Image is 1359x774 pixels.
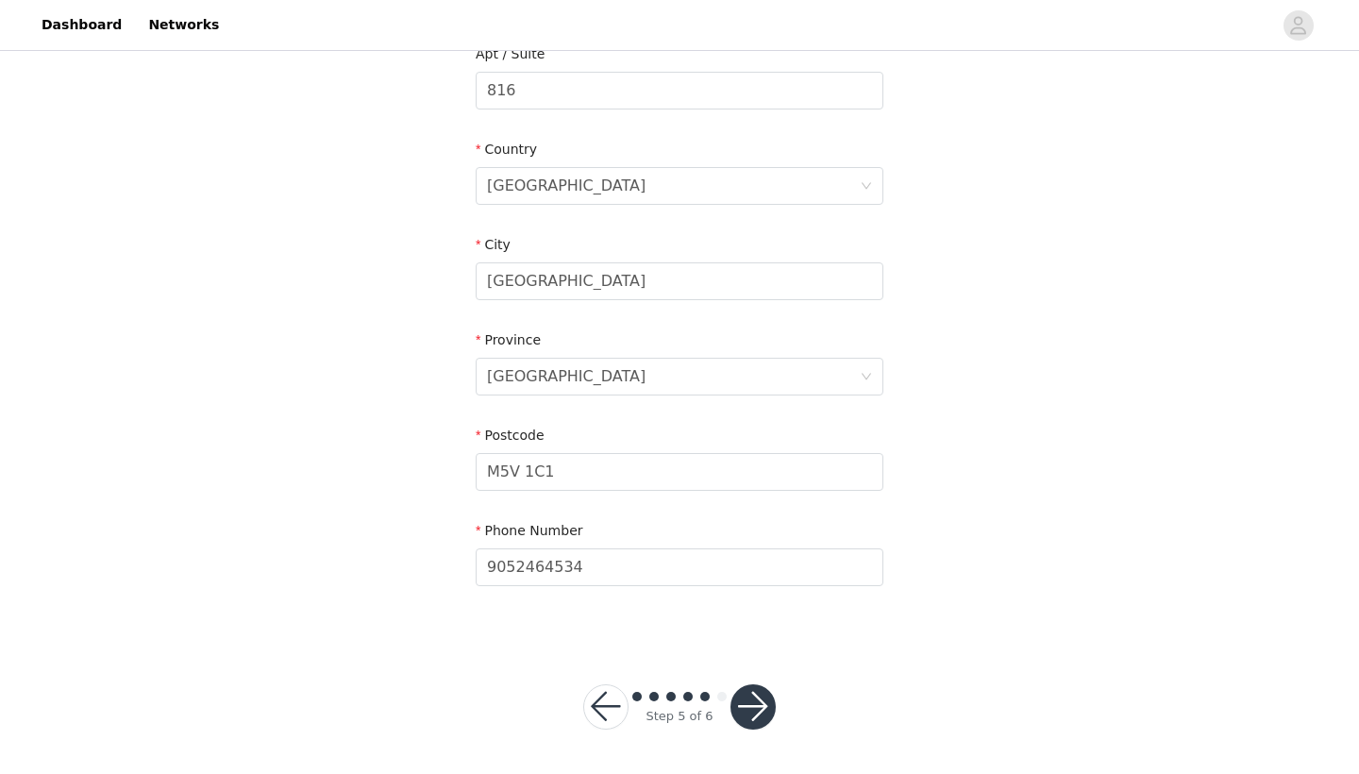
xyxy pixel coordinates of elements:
label: Postcode [476,428,545,443]
div: Ontario [487,359,646,395]
a: Networks [137,4,230,46]
label: Phone Number [476,523,583,538]
label: Province [476,332,541,347]
label: Country [476,142,537,157]
i: icon: down [861,180,872,193]
a: Dashboard [30,4,133,46]
label: City [476,237,511,252]
div: avatar [1289,10,1307,41]
label: Apt / Suite [476,46,545,61]
i: icon: down [861,371,872,384]
div: Canada [487,168,646,204]
div: Step 5 of 6 [646,707,713,726]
